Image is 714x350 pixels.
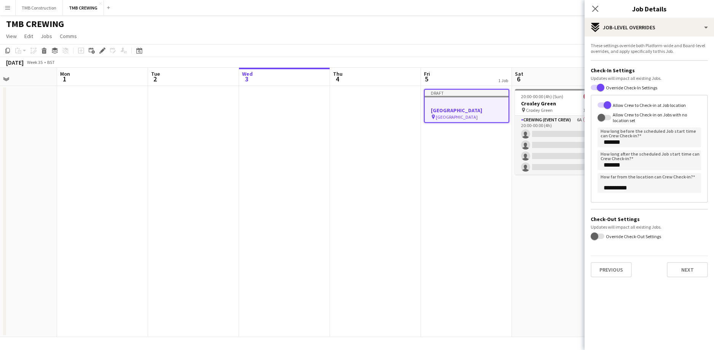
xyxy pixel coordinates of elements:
span: Fri [424,70,430,77]
span: Edit [24,33,33,40]
button: TMB CREWING [63,0,104,15]
span: 1 Role [583,107,594,113]
span: Sat [515,70,523,77]
h3: [GEOGRAPHIC_DATA] [425,107,508,114]
label: Allow Crew to Check-in on Jobs with no location set [611,112,701,123]
app-job-card: 20:00-00:00 (4h) (Sun)0/4Croxley Green Croxley Green1 RoleCrewing (Event Crew)6A0/420:00-00:00 (4h) [515,89,600,175]
span: [GEOGRAPHIC_DATA] [436,114,478,120]
span: Wed [242,70,253,77]
h1: TMB CREWING [6,18,64,30]
span: 5 [423,75,430,83]
span: 3 [241,75,253,83]
span: View [6,33,17,40]
a: Jobs [38,31,55,41]
span: Jobs [41,33,52,40]
span: Mon [60,70,70,77]
div: Updates will impact all existing Jobs. [591,75,708,81]
button: Previous [591,262,632,277]
span: 0/4 [583,94,594,99]
span: Tue [151,70,160,77]
app-card-role: Crewing (Event Crew)6A0/420:00-00:00 (4h) [515,116,600,175]
h3: Croxley Green [515,100,600,107]
div: Draft [425,90,508,96]
label: Allow Crew to Check-in at Job location [611,102,686,108]
span: Croxley Green [526,107,553,113]
label: Override Check-In Settings [604,85,657,91]
span: 6 [514,75,523,83]
h3: Check-In Settings [591,67,708,74]
div: BST [47,59,55,65]
div: These settings override both Platform-wide and Board-level overrides, and apply specifically to t... [591,43,708,54]
button: Next [667,262,708,277]
span: Thu [333,70,343,77]
span: 1 [59,75,70,83]
span: Comms [60,33,77,40]
h3: Check-Out Settings [591,216,708,223]
h3: Job Details [585,4,714,14]
a: View [3,31,20,41]
app-job-card: Draft[GEOGRAPHIC_DATA] [GEOGRAPHIC_DATA] [424,89,509,123]
button: TMB Construction [16,0,63,15]
span: Week 35 [25,59,44,65]
a: Comms [57,31,80,41]
div: [DATE] [6,59,24,66]
div: Job-Level Overrides [585,18,714,37]
label: Override Check-Out Settings [604,234,661,239]
div: Updates will impact all existing Jobs. [591,224,708,230]
span: 20:00-00:00 (4h) (Sun) [521,94,563,99]
a: Edit [21,31,36,41]
span: 2 [150,75,160,83]
div: 1 Job [498,78,508,83]
span: 4 [332,75,343,83]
